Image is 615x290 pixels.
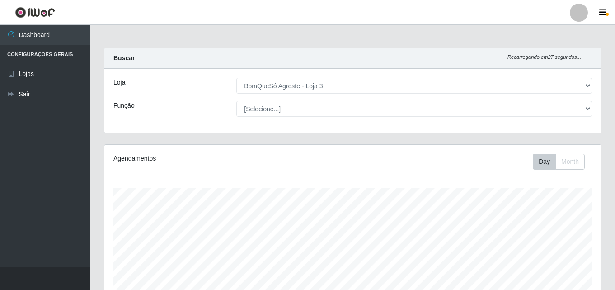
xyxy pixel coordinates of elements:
[113,78,125,87] label: Loja
[15,7,55,18] img: CoreUI Logo
[113,54,135,62] strong: Buscar
[533,154,585,170] div: First group
[507,54,581,60] i: Recarregando em 27 segundos...
[533,154,592,170] div: Toolbar with button groups
[113,101,135,110] label: Função
[113,154,305,163] div: Agendamentos
[533,154,556,170] button: Day
[555,154,585,170] button: Month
